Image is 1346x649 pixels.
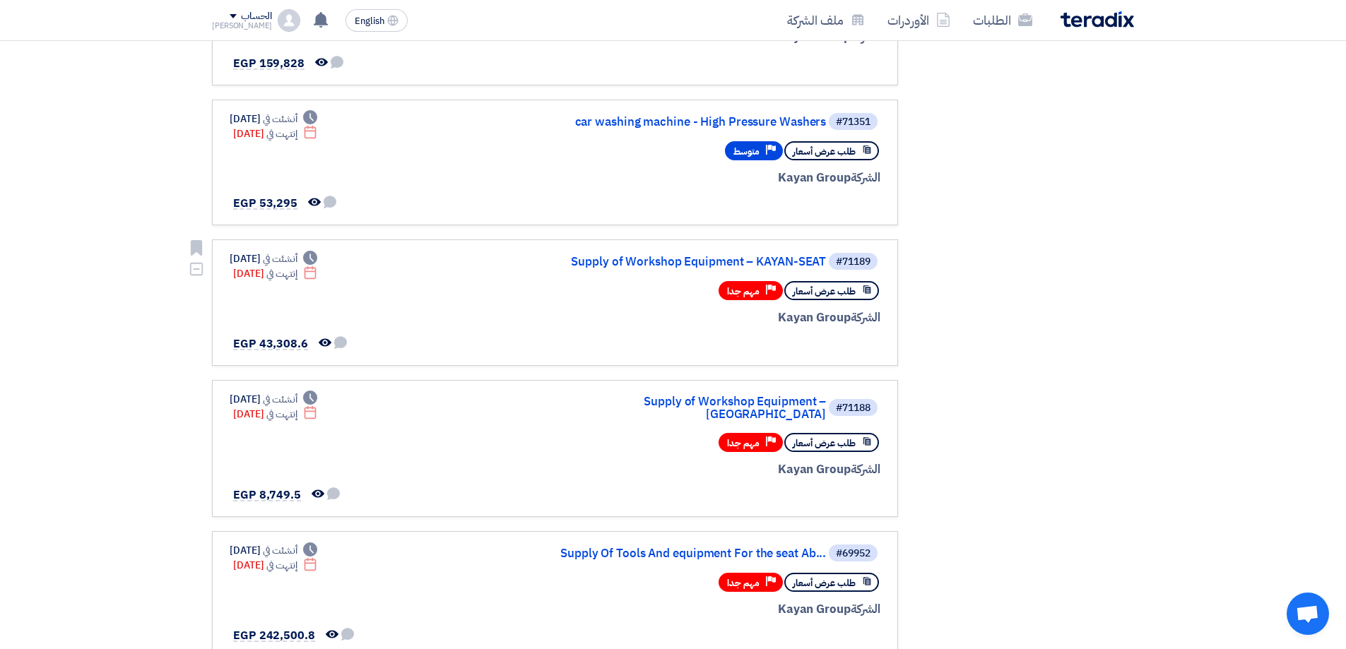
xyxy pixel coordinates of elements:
[876,4,962,37] a: الأوردرات
[543,395,826,421] a: Supply of Workshop Equipment – [GEOGRAPHIC_DATA]
[776,4,876,37] a: ملف الشركة
[543,256,826,268] a: Supply of Workshop Equipment – KAYAN-SEAT
[266,407,297,422] span: إنتهت في
[793,436,856,450] span: طلب عرض أسعار
[727,436,760,450] span: مهم جدا
[233,55,305,72] span: EGP 159,828
[233,195,297,212] span: EGP 53,295
[793,285,856,298] span: طلب عرض أسعار
[230,112,317,126] div: [DATE]
[233,558,317,573] div: [DATE]
[266,126,297,141] span: إنتهت في
[541,460,880,479] div: Kayan Group
[727,576,760,590] span: مهم جدا
[263,112,297,126] span: أنشئت في
[278,9,300,32] img: profile_test.png
[543,547,826,560] a: Supply Of Tools And equipment For the seat Ab...
[836,257,870,267] div: #71189
[851,169,881,186] span: الشركة
[233,126,317,141] div: [DATE]
[233,627,315,644] span: EGP 242,500.8
[793,145,856,158] span: طلب عرض أسعار
[541,309,880,327] div: Kayan Group
[851,309,881,326] span: الشركة
[541,169,880,187] div: Kayan Group
[230,543,317,558] div: [DATE]
[541,600,880,619] div: Kayan Group
[836,403,870,413] div: #71188
[241,11,271,23] div: الحساب
[263,251,297,266] span: أنشئت في
[233,335,308,352] span: EGP 43,308.6
[233,266,317,281] div: [DATE]
[836,549,870,559] div: #69952
[263,392,297,407] span: أنشئت في
[355,16,384,26] span: English
[851,600,881,618] span: الشركة
[733,145,760,158] span: متوسط
[1287,593,1329,635] div: دردشة مفتوحة
[233,407,317,422] div: [DATE]
[263,543,297,558] span: أنشئت في
[212,22,272,30] div: [PERSON_NAME]
[962,4,1044,37] a: الطلبات
[727,285,760,298] span: مهم جدا
[851,460,881,478] span: الشركة
[346,9,408,32] button: English
[230,251,317,266] div: [DATE]
[793,576,856,590] span: طلب عرض أسعار
[233,487,301,504] span: EGP 8,749.5
[266,266,297,281] span: إنتهت في
[543,116,826,129] a: car washing machine - High Pressure Washers
[230,392,317,407] div: [DATE]
[266,558,297,573] span: إنتهت في
[836,117,870,127] div: #71351
[1061,11,1134,28] img: Teradix logo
